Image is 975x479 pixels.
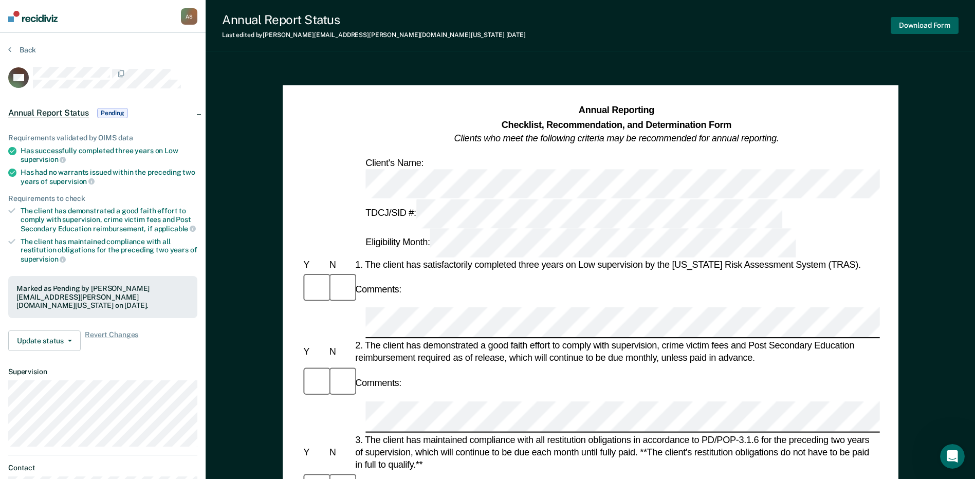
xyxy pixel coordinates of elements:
[506,31,526,39] span: [DATE]
[353,377,403,389] div: Comments:
[8,464,197,472] dt: Contact
[8,108,89,118] span: Annual Report Status
[21,168,197,186] div: Has had no warrants issued within the preceding two years of
[181,8,197,25] button: AS
[97,108,128,118] span: Pending
[363,199,784,228] div: TDCJ/SID #:
[222,31,526,39] div: Last edited by [PERSON_NAME][EMAIL_ADDRESS][PERSON_NAME][DOMAIN_NAME][US_STATE]
[353,259,880,271] div: 1. The client has satisfactorily completed three years on Low supervision by the [US_STATE] Risk ...
[891,17,959,34] button: Download Form
[8,45,36,54] button: Back
[502,119,731,130] strong: Checklist, Recommendation, and Determination Form
[8,330,81,351] button: Update status
[454,133,779,143] em: Clients who meet the following criteria may be recommended for annual reporting.
[327,259,353,271] div: N
[21,207,197,233] div: The client has demonstrated a good faith effort to comply with supervision, crime victim fees and...
[8,194,197,203] div: Requirements to check
[21,155,66,163] span: supervision
[16,284,189,310] div: Marked as Pending by [PERSON_NAME][EMAIL_ADDRESS][PERSON_NAME][DOMAIN_NAME][US_STATE] on [DATE].
[21,255,66,263] span: supervision
[301,446,327,458] div: Y
[301,259,327,271] div: Y
[579,105,654,116] strong: Annual Reporting
[327,346,353,358] div: N
[353,433,880,471] div: 3. The client has maintained compliance with all restitution obligations in accordance to PD/POP-...
[363,228,798,257] div: Eligibility Month:
[8,11,58,22] img: Recidiviz
[49,177,95,186] span: supervision
[353,340,880,364] div: 2. The client has demonstrated a good faith effort to comply with supervision, crime victim fees ...
[327,446,353,458] div: N
[181,8,197,25] div: A S
[21,146,197,164] div: Has successfully completed three years on Low
[353,283,403,296] div: Comments:
[8,134,197,142] div: Requirements validated by OIMS data
[301,346,327,358] div: Y
[21,237,197,264] div: The client has maintained compliance with all restitution obligations for the preceding two years of
[85,330,138,351] span: Revert Changes
[940,444,965,469] iframe: Intercom live chat
[222,12,526,27] div: Annual Report Status
[154,225,196,233] span: applicable
[8,367,197,376] dt: Supervision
